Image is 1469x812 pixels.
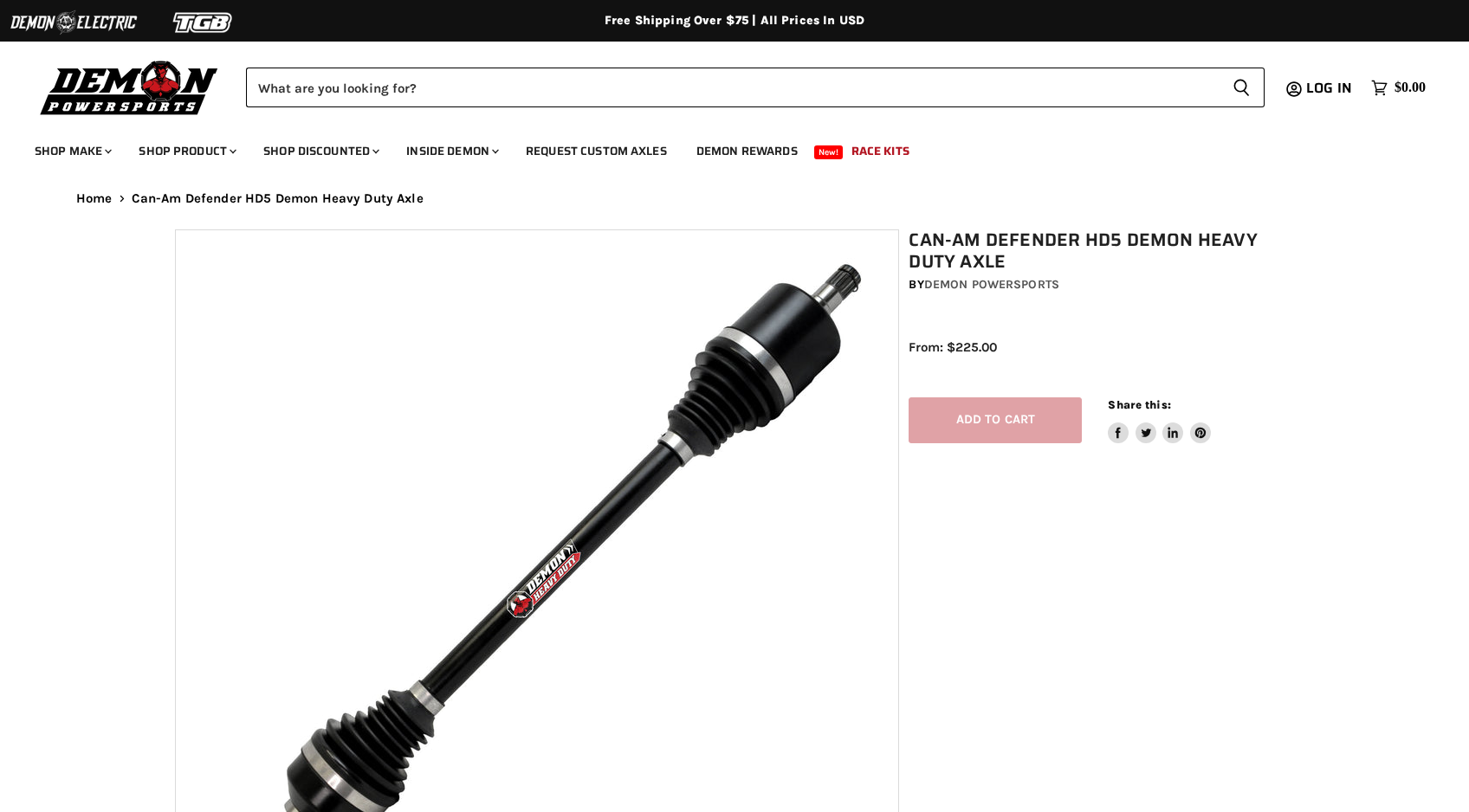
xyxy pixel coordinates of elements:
ul: Main menu [22,126,1421,169]
input: Search [246,68,1219,107]
a: Race Kits [838,133,922,169]
img: Demon Powersports [35,56,224,118]
span: Share this: [1108,398,1170,411]
nav: Breadcrumbs [42,191,1427,206]
span: From: $225.00 [909,339,997,355]
a: Shop Make [22,133,122,169]
span: $0.00 [1395,80,1426,96]
span: New! [814,145,844,159]
a: Request Custom Axles [513,133,680,169]
h1: Can-Am Defender HD5 Demon Heavy Duty Axle [909,229,1304,273]
span: Can-Am Defender HD5 Demon Heavy Duty Axle [132,191,424,206]
span: Log in [1306,77,1352,99]
a: Home [76,191,113,206]
a: Shop Discounted [250,133,390,169]
a: Demon Powersports [924,277,1059,292]
a: Demon Rewards [683,133,811,169]
a: Inside Demon [393,133,509,169]
aside: Share this: [1108,397,1211,443]
div: Free Shipping Over $75 | All Prices In USD [42,13,1427,29]
button: Search [1219,68,1265,107]
form: Product [246,68,1265,107]
img: TGB Logo 2 [139,6,269,39]
a: Log in [1298,81,1362,96]
a: Shop Product [126,133,247,169]
a: $0.00 [1362,75,1434,100]
img: Demon Electric Logo 2 [9,6,139,39]
div: by [909,275,1304,294]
